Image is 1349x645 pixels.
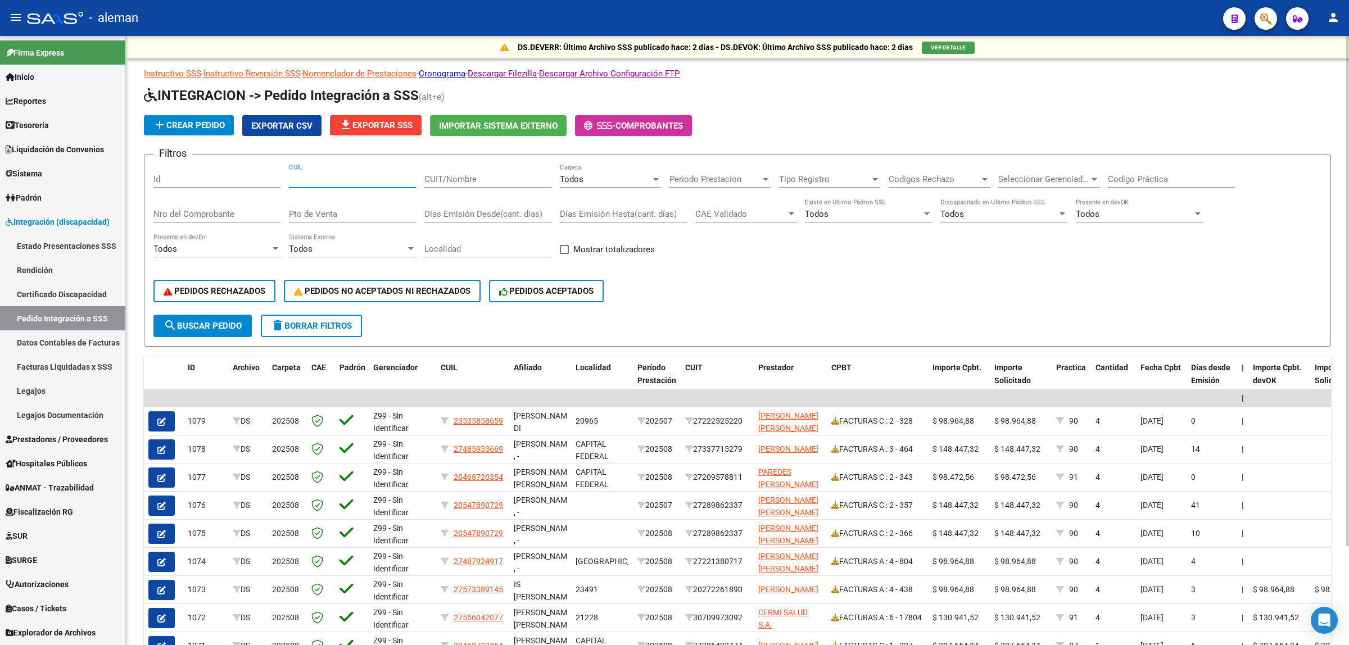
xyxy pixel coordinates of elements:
[302,69,417,79] a: Nomenclador de Prestaciones
[373,467,409,489] span: Z99 - Sin Identificar
[272,473,299,482] span: 202508
[1248,356,1310,405] datatable-header-cell: Importe Cpbt. devOK
[758,444,818,453] span: [PERSON_NAME]
[188,415,224,428] div: 1079
[827,356,928,405] datatable-header-cell: CPBT
[153,118,166,131] mat-icon: add
[6,602,66,615] span: Casos / Tickets
[615,121,683,131] span: Comprobantes
[637,471,676,484] div: 202508
[758,524,818,546] span: [PERSON_NAME] [PERSON_NAME]
[153,280,275,302] button: PEDIDOS RECHAZADOS
[89,6,138,30] span: - aleman
[454,444,503,453] span: 27485953669
[1311,607,1338,634] div: Open Intercom Messenger
[758,467,818,489] span: PAREDES [PERSON_NAME]
[153,244,177,254] span: Todos
[576,613,598,622] span: 21228
[685,471,749,484] div: 27209578811
[6,554,37,566] span: SURGE
[932,416,974,425] span: $ 98.964,88
[203,69,300,79] a: Instructivo Reversión SSS
[1242,585,1243,594] span: |
[1187,356,1237,405] datatable-header-cell: Días desde Emisión
[373,552,409,574] span: Z99 - Sin Identificar
[6,119,49,131] span: Tesorería
[1253,585,1294,594] span: $ 98.964,88
[468,69,537,79] a: Descargar Filezilla
[831,499,924,512] div: FACTURAS C : 2 - 357
[1140,416,1164,425] span: [DATE]
[1191,363,1230,385] span: Días desde Emisión
[831,555,924,568] div: FACTURAS A : 4 - 804
[6,626,96,639] span: Explorador de Archivos
[685,443,749,456] div: 27337715279
[1140,363,1181,372] span: Fecha Cpbt
[932,501,979,510] span: $ 148.447,32
[6,506,73,518] span: Fiscalización RG
[932,473,974,482] span: $ 98.472,56
[373,411,409,433] span: Z99 - Sin Identificar
[1069,473,1078,482] span: 91
[272,363,301,372] span: Carpeta
[994,613,1040,622] span: $ 130.941,52
[514,467,576,502] span: [PERSON_NAME] [PERSON_NAME], -
[573,243,655,256] span: Mostrar totalizadores
[575,115,692,136] button: -Comprobantes
[1096,557,1100,566] span: 4
[1140,557,1164,566] span: [DATE]
[144,115,234,135] button: Crear Pedido
[1191,585,1196,594] span: 3
[758,411,818,433] span: [PERSON_NAME] [PERSON_NAME]
[831,611,924,624] div: FACTURAS A : 6 - 17804
[509,356,571,405] datatable-header-cell: Afiliado
[932,613,979,622] span: $ 130.941,52
[6,530,28,542] span: SUR
[685,499,749,512] div: 27289862337
[373,363,418,372] span: Gerenciador
[998,174,1089,184] span: Seleccionar Gerenciador
[1091,356,1136,405] datatable-header-cell: Cantidad
[1140,444,1164,453] span: [DATE]
[311,363,326,372] span: CAE
[1069,529,1078,538] span: 90
[188,471,224,484] div: 1077
[928,356,990,405] datatable-header-cell: Importe Cpbt.
[373,608,409,630] span: Z99 - Sin Identificar
[153,146,192,161] h3: Filtros
[271,321,352,331] span: Borrar Filtros
[994,557,1036,566] span: $ 98.964,88
[922,42,975,54] button: VER DETALLE
[188,499,224,512] div: 1076
[831,471,924,484] div: FACTURAS C : 2 - 343
[339,363,365,372] span: Padrón
[633,356,681,405] datatable-header-cell: Período Prestación
[637,527,676,540] div: 202508
[758,608,808,630] span: CERMI SALUD S.A.
[754,356,827,405] datatable-header-cell: Prestador
[335,356,369,405] datatable-header-cell: Padrón
[932,585,974,594] span: $ 98.964,88
[1253,613,1299,622] span: $ 130.941,52
[994,363,1031,385] span: Importe Solicitado
[994,501,1040,510] span: $ 148.447,32
[758,552,818,574] span: [PERSON_NAME] [PERSON_NAME]
[576,557,651,566] span: [GEOGRAPHIC_DATA]
[685,611,749,624] div: 30709973092
[419,69,465,79] a: Cronograma
[419,92,445,102] span: (alt+e)
[339,118,352,131] mat-icon: file_download
[233,527,263,540] div: DS
[994,529,1040,538] span: $ 148.447,32
[436,356,509,405] datatable-header-cell: CUIL
[1191,501,1200,510] span: 41
[1069,613,1078,622] span: 91
[994,585,1036,594] span: $ 98.964,88
[1069,444,1078,453] span: 90
[1140,613,1164,622] span: [DATE]
[685,415,749,428] div: 27222525220
[1096,416,1100,425] span: 4
[1242,473,1243,482] span: |
[6,95,46,107] span: Reportes
[831,527,924,540] div: FACTURAS C : 2 - 366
